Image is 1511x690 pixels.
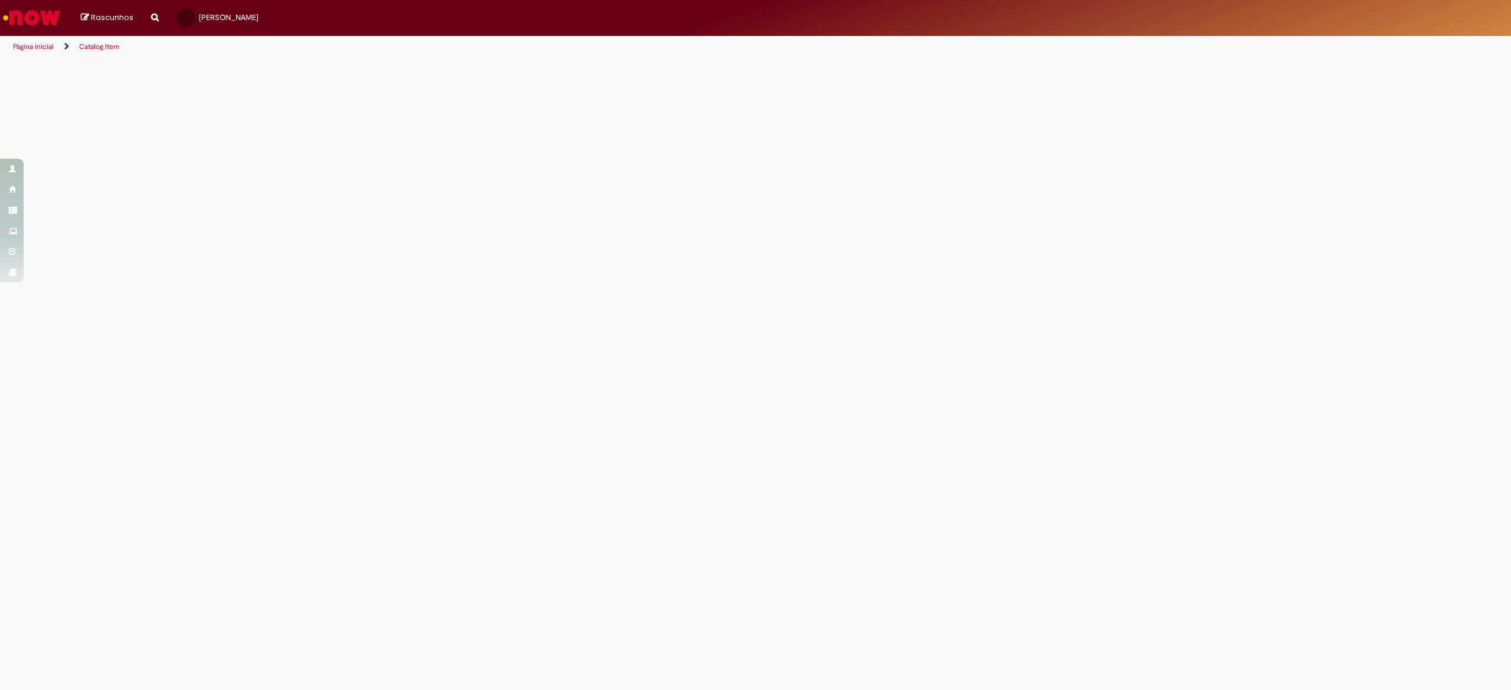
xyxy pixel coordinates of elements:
[199,12,259,22] span: [PERSON_NAME]
[91,12,133,23] span: Rascunhos
[79,42,119,51] a: Catalog Item
[13,42,54,51] a: Página inicial
[1,6,62,29] img: ServiceNow
[9,36,999,58] ul: Trilhas de página
[81,12,133,24] a: Rascunhos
